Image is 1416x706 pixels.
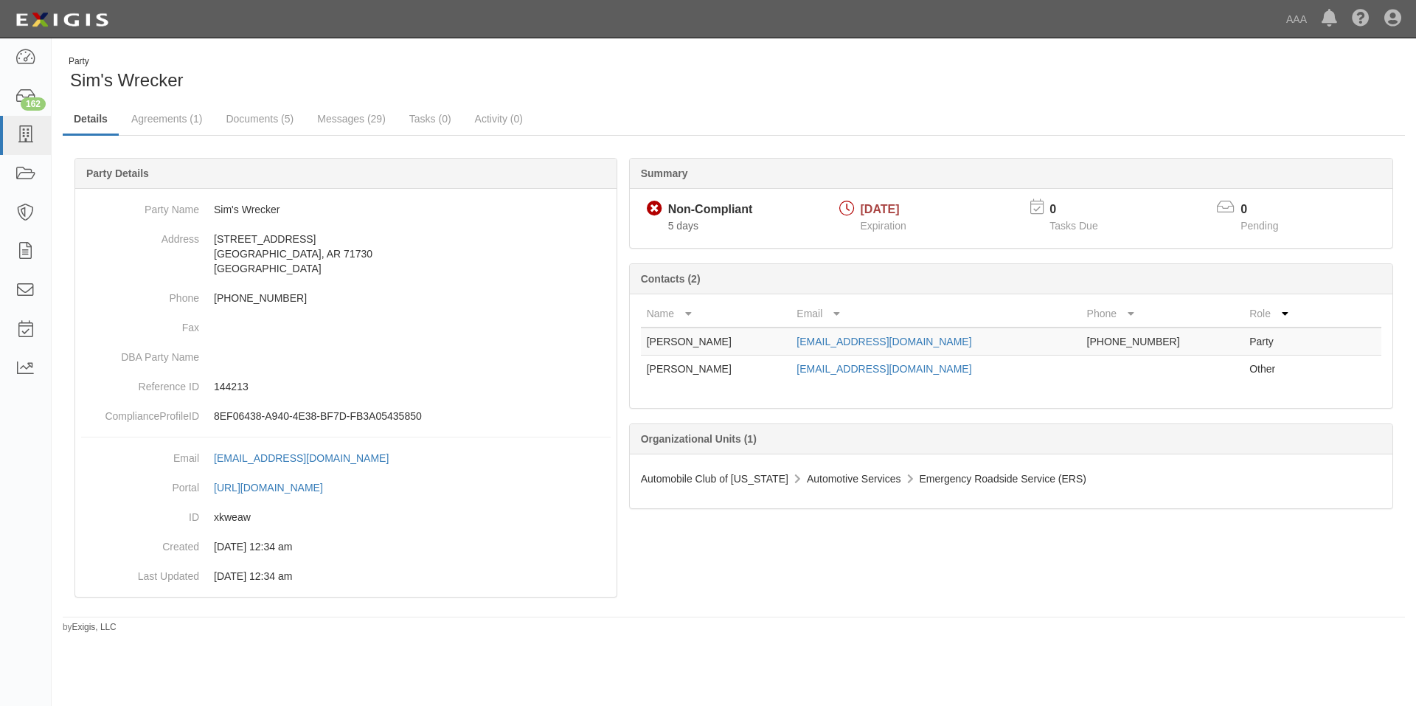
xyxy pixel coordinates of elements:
[81,195,199,217] dt: Party Name
[215,104,305,134] a: Documents (5)
[920,473,1086,485] span: Emergency Roadside Service (ERS)
[647,201,662,217] i: Non-Compliant
[81,561,611,591] dd: 03/10/2023 12:34 am
[81,502,611,532] dd: xkweaw
[69,55,183,68] div: Party
[668,220,698,232] span: Since 09/03/2025
[807,473,901,485] span: Automotive Services
[1240,220,1278,232] span: Pending
[641,328,791,356] td: [PERSON_NAME]
[1049,220,1097,232] span: Tasks Due
[796,363,971,375] a: [EMAIL_ADDRESS][DOMAIN_NAME]
[1352,10,1370,28] i: Help Center - Complianz
[1243,328,1322,356] td: Party
[1081,300,1244,328] th: Phone
[1243,300,1322,328] th: Role
[81,224,199,246] dt: Address
[796,336,971,347] a: [EMAIL_ADDRESS][DOMAIN_NAME]
[641,300,791,328] th: Name
[81,532,199,554] dt: Created
[81,502,199,525] dt: ID
[70,70,183,90] span: Sim's Wrecker
[81,401,199,423] dt: ComplianceProfileID
[81,224,611,283] dd: [STREET_ADDRESS] [GEOGRAPHIC_DATA], AR 71730 [GEOGRAPHIC_DATA]
[1243,356,1322,383] td: Other
[81,283,199,305] dt: Phone
[214,409,611,423] p: 8EF06438-A940-4E38-BF7D-FB3A05435850
[641,433,757,445] b: Organizational Units (1)
[464,104,534,134] a: Activity (0)
[861,220,906,232] span: Expiration
[81,195,611,224] dd: Sim's Wrecker
[398,104,462,134] a: Tasks (0)
[641,473,788,485] span: Automobile Club of [US_STATE]
[63,104,119,136] a: Details
[214,379,611,394] p: 144213
[668,201,753,218] div: Non-Compliant
[641,273,701,285] b: Contacts (2)
[1081,328,1244,356] td: [PHONE_NUMBER]
[81,313,199,335] dt: Fax
[86,167,149,179] b: Party Details
[63,621,117,634] small: by
[306,104,397,134] a: Messages (29)
[1049,201,1116,218] p: 0
[214,452,405,464] a: [EMAIL_ADDRESS][DOMAIN_NAME]
[120,104,213,134] a: Agreements (1)
[214,482,339,494] a: [URL][DOMAIN_NAME]
[791,300,1080,328] th: Email
[81,532,611,561] dd: 03/10/2023 12:34 am
[81,473,199,495] dt: Portal
[1240,201,1297,218] p: 0
[63,55,723,93] div: Sim's Wrecker
[861,203,900,215] span: [DATE]
[81,342,199,364] dt: DBA Party Name
[81,561,199,584] dt: Last Updated
[214,451,389,466] div: [EMAIL_ADDRESS][DOMAIN_NAME]
[81,443,199,466] dt: Email
[641,356,791,383] td: [PERSON_NAME]
[11,7,113,33] img: logo-5460c22ac91f19d4615b14bd174203de0afe785f0fc80cf4dbbc73dc1793850b.png
[21,97,46,111] div: 162
[72,622,117,632] a: Exigis, LLC
[641,167,688,179] b: Summary
[1279,4,1314,34] a: AAA
[81,372,199,394] dt: Reference ID
[81,283,611,313] dd: [PHONE_NUMBER]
